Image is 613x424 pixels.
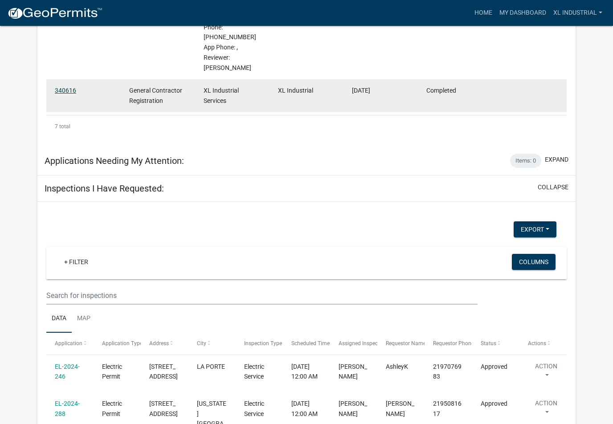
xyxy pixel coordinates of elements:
[291,400,318,417] span: 10/23/2024, 12:00 AM
[481,363,507,370] span: Approved
[339,340,384,347] span: Assigned Inspector
[278,87,313,94] span: XL Industrial
[72,305,96,333] a: Map
[496,4,550,21] a: My Dashboard
[528,399,564,421] button: Action
[519,333,567,354] datatable-header-cell: Actions
[425,333,472,354] datatable-header-cell: Requestor Phone
[510,154,541,168] div: Items: 0
[102,400,122,417] span: Electric Permit
[102,363,122,380] span: Electric Permit
[481,340,496,347] span: Status
[471,4,496,21] a: Home
[149,400,178,417] span: 9801 N US 12 E LOT H
[46,286,478,305] input: Search for inspections
[244,340,282,347] span: Inspection Type
[55,87,76,94] a: 340616
[291,363,318,380] span: 09/10/2024, 12:00 AM
[141,333,188,354] datatable-header-cell: Address
[55,363,80,380] a: EL-2024-246
[386,340,426,347] span: Requestor Name
[46,333,94,354] datatable-header-cell: Application
[433,363,462,380] span: 2197076983
[433,400,462,417] span: 2195081617
[377,333,425,354] datatable-header-cell: Requestor Name
[550,4,606,21] a: XL Industrial
[55,400,80,417] a: EL-2024-288
[197,363,225,370] span: LA PORTE
[512,254,556,270] button: Columns
[94,333,141,354] datatable-header-cell: Application Type
[545,155,568,164] button: expand
[149,363,178,380] span: 7022 S HWY 35
[102,340,143,347] span: Application Type
[129,87,182,104] span: General Contractor Registration
[528,362,564,384] button: Action
[472,333,519,354] datatable-header-cell: Status
[283,333,330,354] datatable-header-cell: Scheduled Time
[188,333,235,354] datatable-header-cell: City
[352,87,370,94] span: 11/27/2024
[330,333,377,354] datatable-header-cell: Assigned Inspector
[45,183,164,194] h5: Inspections I Have Requested:
[291,340,330,347] span: Scheduled Time
[386,363,408,370] span: AshleyK
[46,115,567,138] div: 7 total
[55,340,82,347] span: Application
[339,363,367,380] span: DaveS
[46,305,72,333] a: Data
[386,400,414,417] span: Brian Glisic
[149,340,169,347] span: Address
[197,340,206,347] span: City
[244,400,264,417] span: Electric Service
[514,221,556,237] button: Export
[45,155,184,166] h5: Applications Needing My Attention:
[426,87,456,94] span: Completed
[235,333,282,354] datatable-header-cell: Inspection Type
[244,363,264,380] span: Electric Service
[433,340,474,347] span: Requestor Phone
[528,340,546,347] span: Actions
[57,254,95,270] a: + Filter
[538,183,568,192] button: collapse
[204,87,239,104] span: XL Industrial Services
[481,400,507,407] span: Approved
[339,400,367,417] span: JohnN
